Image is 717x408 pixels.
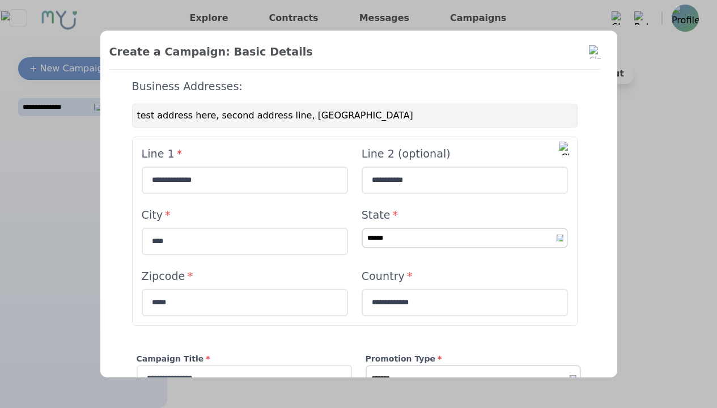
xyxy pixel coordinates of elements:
[142,207,348,223] h4: City
[109,44,600,60] h2: Create a Campaign: Basic Details
[137,353,352,365] h4: Campaign Title
[362,146,568,162] h4: Line 2 (optional)
[142,269,348,284] h4: Zipcode
[132,79,578,95] h4: Business Addresses:
[559,142,572,155] img: Close new address
[366,353,581,365] h4: Promotion Type
[142,146,348,162] h4: Line 1
[589,45,603,59] img: Close
[132,104,578,127] div: test address here, second address line, [GEOGRAPHIC_DATA]
[362,269,568,284] h4: Country
[362,207,568,223] h4: State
